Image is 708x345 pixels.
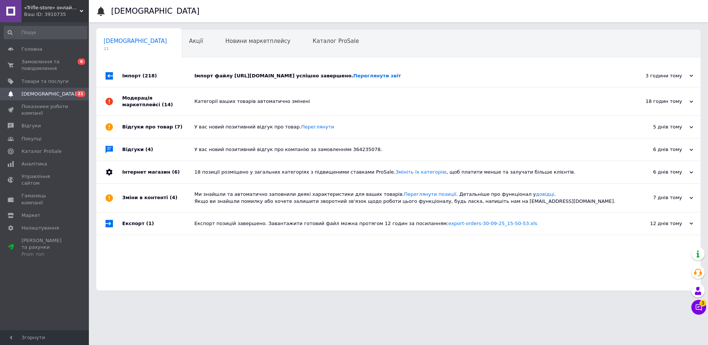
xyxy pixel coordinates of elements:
span: Товари та послуги [21,78,69,85]
div: Відгуки про товар [122,116,194,138]
span: Каталог ProSale [313,38,359,44]
span: Каталог ProSale [21,148,61,155]
span: (14) [162,102,173,107]
a: Переглянути звіт [353,73,401,78]
span: Аналітика [21,161,47,167]
a: Переглянути [301,124,334,130]
div: 18 позиції розміщено у загальних категоріях з підвищеними ставками ProSale. , щоб платити менше т... [194,169,619,175]
div: Відгуки [122,138,194,161]
span: (7) [175,124,183,130]
button: Чат з покупцем3 [691,300,706,315]
div: 12 днів тому [619,220,693,227]
span: «Trifle-store» онлайн магазин [24,4,80,11]
input: Пошук [4,26,87,39]
span: [DEMOGRAPHIC_DATA] [21,91,76,97]
div: Експорт позицій завершено. Завантажити готовий файл можна протягом 12 годин за посиланням: [194,220,619,227]
span: (4) [146,147,153,152]
div: Ми знайшли та автоматично заповнили деякі характеристики для ваших товарів. . Детальніше про функ... [194,191,619,204]
span: Гаманець компанії [21,192,69,206]
div: Prom топ [21,251,69,258]
div: 7 днів тому [619,194,693,201]
div: У вас новий позитивний відгук про товар. [194,124,619,130]
div: 6 днів тому [619,169,693,175]
div: 5 днів тому [619,124,693,130]
div: Категорії ваших товарів автоматично змінені [194,98,619,105]
div: Імпорт [122,65,194,87]
div: Модерація маркетплейсі [122,87,194,115]
span: (218) [143,73,157,78]
div: У вас новий позитивний відгук про компанію за замовленням 364235078. [194,146,619,153]
span: [PERSON_NAME] та рахунки [21,237,69,258]
span: Новини маркетплейсу [225,38,290,44]
div: Ваш ID: 3910735 [24,11,89,18]
div: 3 години тому [619,73,693,79]
a: Переглянути позиції [404,191,456,197]
h1: [DEMOGRAPHIC_DATA] [111,7,200,16]
div: 18 годин тому [619,98,693,105]
span: 3 [699,300,706,307]
div: Інтернет магазин [122,161,194,183]
span: Відгуки [21,123,41,129]
span: Налаштування [21,225,59,231]
span: Маркет [21,212,40,219]
span: 6 [78,58,85,65]
div: 6 днів тому [619,146,693,153]
div: Імпорт файлу [URL][DOMAIN_NAME] успішно завершено. [194,73,619,79]
span: Покупці [21,135,41,142]
div: Зміни в контенті [122,184,194,212]
span: Головна [21,46,42,53]
span: (4) [170,195,177,200]
span: [DEMOGRAPHIC_DATA] [104,38,167,44]
span: 21 [76,91,85,97]
span: Замовлення та повідомлення [21,58,69,72]
a: export-orders-30-09-25_15-50-53.xls [448,221,537,226]
span: Акції [189,38,203,44]
span: Управління сайтом [21,173,69,187]
span: Показники роботи компанії [21,103,69,117]
span: (6) [172,169,180,175]
a: довідці [536,191,554,197]
span: (1) [146,221,154,226]
div: Експорт [122,212,194,235]
a: Змініть їх категорію [395,169,447,175]
span: 21 [104,46,167,51]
